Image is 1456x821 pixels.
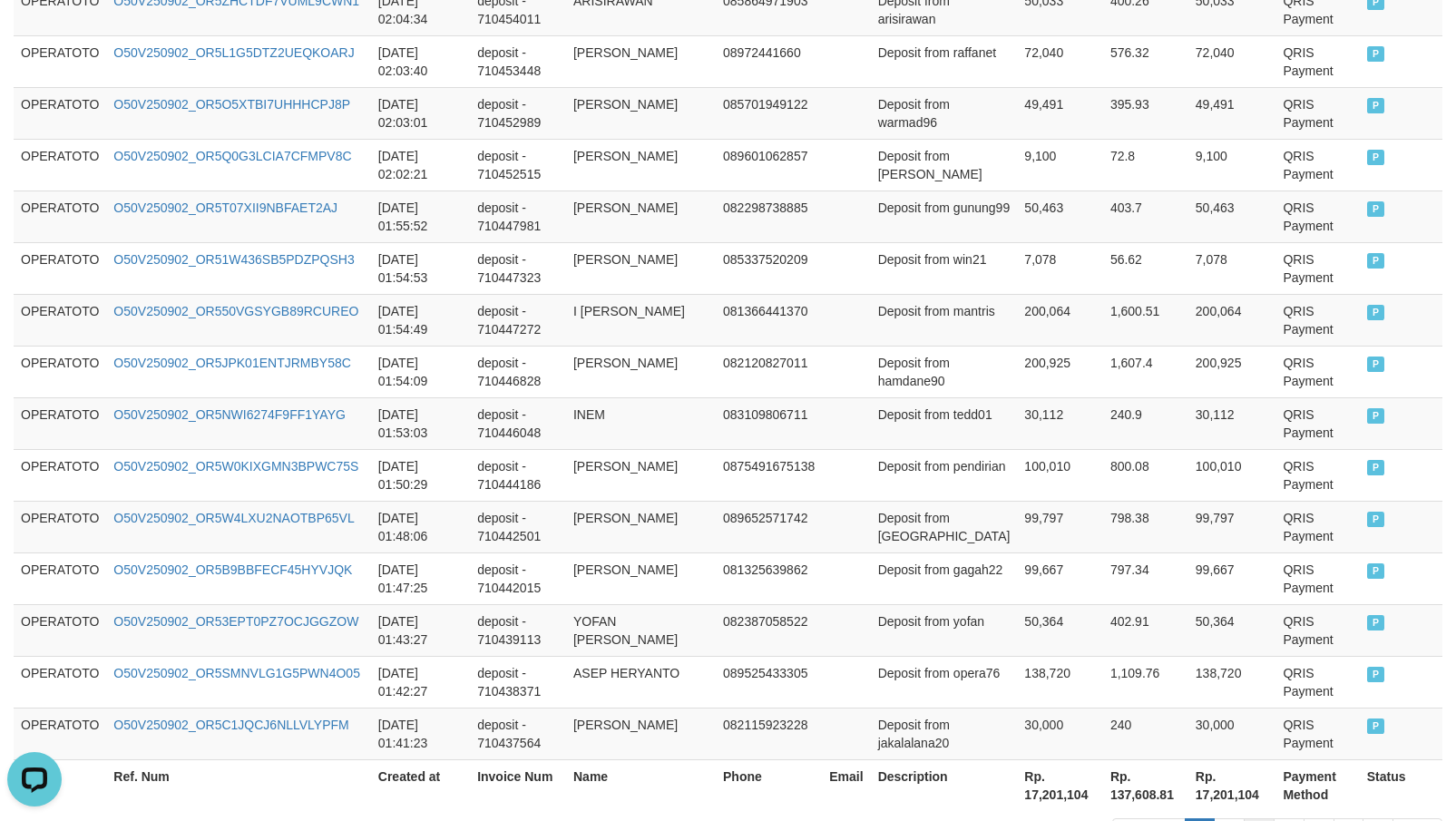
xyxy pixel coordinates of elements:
td: deposit - 710444186 [470,449,566,501]
th: Phone [716,759,822,811]
td: YOFAN [PERSON_NAME] [566,604,716,656]
td: Deposit from opera76 [871,656,1018,708]
td: 100,010 [1188,449,1276,501]
td: 30,000 [1017,708,1103,759]
td: 50,463 [1017,191,1103,242]
td: 200,064 [1017,294,1103,346]
button: Open LiveChat chat widget [7,7,62,62]
td: 240 [1103,708,1188,759]
td: 081366441370 [716,294,822,346]
th: Ref. Num [106,759,370,811]
td: deposit - 710452515 [470,139,566,191]
td: 30,112 [1017,397,1103,449]
span: PAID [1367,615,1385,630]
td: OPERATOTO [14,604,106,656]
td: 402.91 [1103,604,1188,656]
td: 403.7 [1103,191,1188,242]
td: 7,078 [1188,242,1276,294]
td: 082120827011 [716,346,822,397]
th: Email [822,759,870,811]
td: 72,040 [1017,35,1103,87]
td: 99,797 [1188,501,1276,552]
td: QRIS Payment [1275,139,1359,191]
span: PAID [1367,253,1385,269]
span: PAID [1367,408,1385,424]
span: PAID [1367,357,1385,372]
th: Invoice Num [470,759,566,811]
td: 50,364 [1188,604,1276,656]
a: O50V250902_OR5B9BBFECF45HYVJQK [113,562,352,577]
td: 085337520209 [716,242,822,294]
td: Deposit from win21 [871,242,1018,294]
td: QRIS Payment [1275,449,1359,501]
td: [DATE] 01:48:06 [371,501,470,552]
td: [PERSON_NAME] [566,191,716,242]
td: 1,109.76 [1103,656,1188,708]
th: Rp. 17,201,104 [1017,759,1103,811]
th: Status [1360,759,1442,811]
td: QRIS Payment [1275,656,1359,708]
td: OPERATOTO [14,242,106,294]
td: QRIS Payment [1275,552,1359,604]
td: deposit - 710439113 [470,604,566,656]
td: OPERATOTO [14,397,106,449]
td: 08972441660 [716,35,822,87]
td: QRIS Payment [1275,191,1359,242]
td: 576.32 [1103,35,1188,87]
td: Deposit from hamdane90 [871,346,1018,397]
td: QRIS Payment [1275,242,1359,294]
td: [PERSON_NAME] [566,35,716,87]
span: PAID [1367,201,1385,217]
a: O50V250902_OR53EPT0PZ7OCJGGZOW [113,614,358,629]
td: 1,600.51 [1103,294,1188,346]
a: O50V250902_OR5O5XTBI7UHHHCPJ8P [113,97,350,112]
a: O50V250902_OR5T07XII9NBFAET2AJ [113,200,337,215]
td: OPERATOTO [14,552,106,604]
a: O50V250902_OR5W0KIXGMN3BPWC75S [113,459,358,474]
td: [DATE] 01:54:49 [371,294,470,346]
td: 200,064 [1188,294,1276,346]
td: [PERSON_NAME] [566,708,716,759]
a: O50V250902_OR5JPK01ENTJRMBY58C [113,356,350,370]
td: 1,607.4 [1103,346,1188,397]
td: Deposit from jakalalana20 [871,708,1018,759]
td: OPERATOTO [14,87,106,139]
td: [DATE] 01:47:25 [371,552,470,604]
td: 089525433305 [716,656,822,708]
td: Deposit from [GEOGRAPHIC_DATA] [871,501,1018,552]
td: 49,491 [1188,87,1276,139]
td: [DATE] 01:54:53 [371,242,470,294]
td: 085701949122 [716,87,822,139]
td: QRIS Payment [1275,87,1359,139]
td: ASEP HERYANTO [566,656,716,708]
td: [DATE] 02:03:40 [371,35,470,87]
td: QRIS Payment [1275,604,1359,656]
td: [DATE] 01:53:03 [371,397,470,449]
td: OPERATOTO [14,346,106,397]
th: Description [871,759,1018,811]
span: PAID [1367,718,1385,734]
td: 7,078 [1017,242,1103,294]
td: 30,112 [1188,397,1276,449]
td: QRIS Payment [1275,708,1359,759]
span: PAID [1367,98,1385,113]
td: Deposit from gunung99 [871,191,1018,242]
td: [DATE] 01:43:27 [371,604,470,656]
span: PAID [1367,563,1385,579]
th: Payment Method [1275,759,1359,811]
span: PAID [1367,512,1385,527]
td: 089652571742 [716,501,822,552]
td: 9,100 [1188,139,1276,191]
td: 9,100 [1017,139,1103,191]
td: 200,925 [1188,346,1276,397]
td: [DATE] 01:55:52 [371,191,470,242]
td: [PERSON_NAME] [566,139,716,191]
td: [DATE] 02:03:01 [371,87,470,139]
td: 138,720 [1017,656,1103,708]
td: deposit - 710442501 [470,501,566,552]
a: O50V250902_OR550VGSYGB89RCUREO [113,304,358,318]
td: [PERSON_NAME] [566,87,716,139]
td: [PERSON_NAME] [566,449,716,501]
td: 089601062857 [716,139,822,191]
td: deposit - 710452989 [470,87,566,139]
